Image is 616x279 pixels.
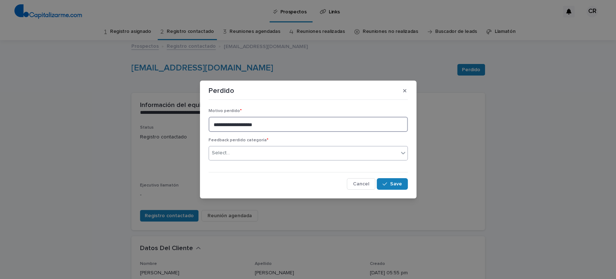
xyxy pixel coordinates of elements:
span: Cancel [353,181,369,186]
span: Save [390,181,402,186]
button: Save [377,178,407,190]
span: Motivo perdido [209,109,242,113]
p: Perdido [209,86,234,95]
span: Feedback perdido categoría [209,138,268,142]
button: Cancel [347,178,375,190]
div: Select... [212,149,230,157]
